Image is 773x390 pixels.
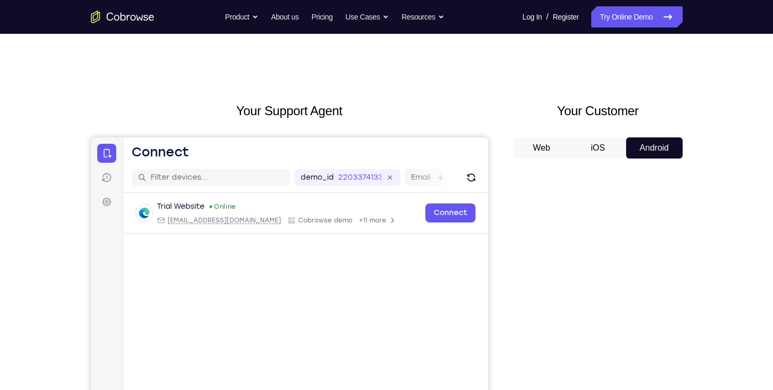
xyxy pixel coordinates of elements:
[626,137,683,159] button: Android
[271,6,299,27] a: About us
[523,6,542,27] a: Log In
[334,66,385,85] a: Connect
[546,11,548,23] span: /
[207,79,262,87] span: Cobrowse demo
[197,79,262,87] div: App
[346,6,389,27] button: Use Cases
[514,137,570,159] button: Web
[514,101,683,120] h2: Your Customer
[66,64,114,75] div: Trial Website
[570,137,626,159] button: iOS
[553,6,579,27] a: Register
[77,79,190,87] span: web@example.com
[268,79,295,87] span: +11 more
[225,6,258,27] button: Product
[311,6,332,27] a: Pricing
[591,6,682,27] a: Try Online Demo
[119,68,121,70] div: New devices found.
[118,65,145,73] div: Online
[402,6,444,27] button: Resources
[66,79,190,87] div: Email
[91,101,488,120] h2: Your Support Agent
[91,11,154,23] a: Go to the home page
[183,318,247,339] button: 6-digit code
[32,55,397,96] div: Open device details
